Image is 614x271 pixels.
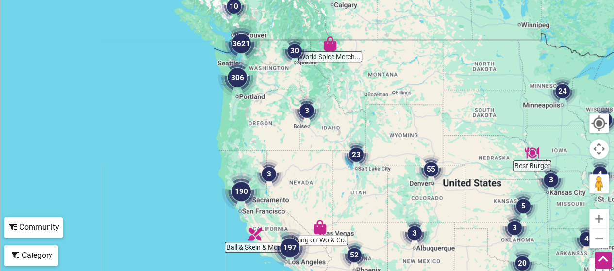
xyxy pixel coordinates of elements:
[313,220,327,234] div: Wing on Wo & Co.
[572,224,601,254] div: 4
[340,240,369,270] div: 52
[254,159,283,189] div: 3
[589,229,609,248] button: Zoom out
[589,174,609,193] button: Drag Pegman onto the map to open Street View
[292,96,321,125] div: 3
[536,165,565,194] div: 3
[270,228,309,267] div: 197
[222,172,261,211] div: 190
[5,218,62,237] div: Community
[589,113,609,133] button: Your Location
[416,155,446,184] div: 55
[5,246,57,265] div: Category
[589,209,609,228] button: Zoom in
[222,24,261,63] div: 3621
[548,77,577,106] div: 24
[595,252,612,269] div: Scroll Back to Top
[248,227,262,241] div: Ball & Skein & More
[500,213,529,242] div: 3
[525,145,539,160] div: Best Burger
[323,36,337,51] div: World Spice Merchants
[509,191,538,221] div: 5
[589,139,609,159] button: Map camera controls
[218,58,257,97] div: 306
[400,219,429,248] div: 3
[4,245,58,266] div: Filter by category
[4,217,63,238] div: Filter by Community
[280,36,309,65] div: 30
[342,140,371,169] div: 23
